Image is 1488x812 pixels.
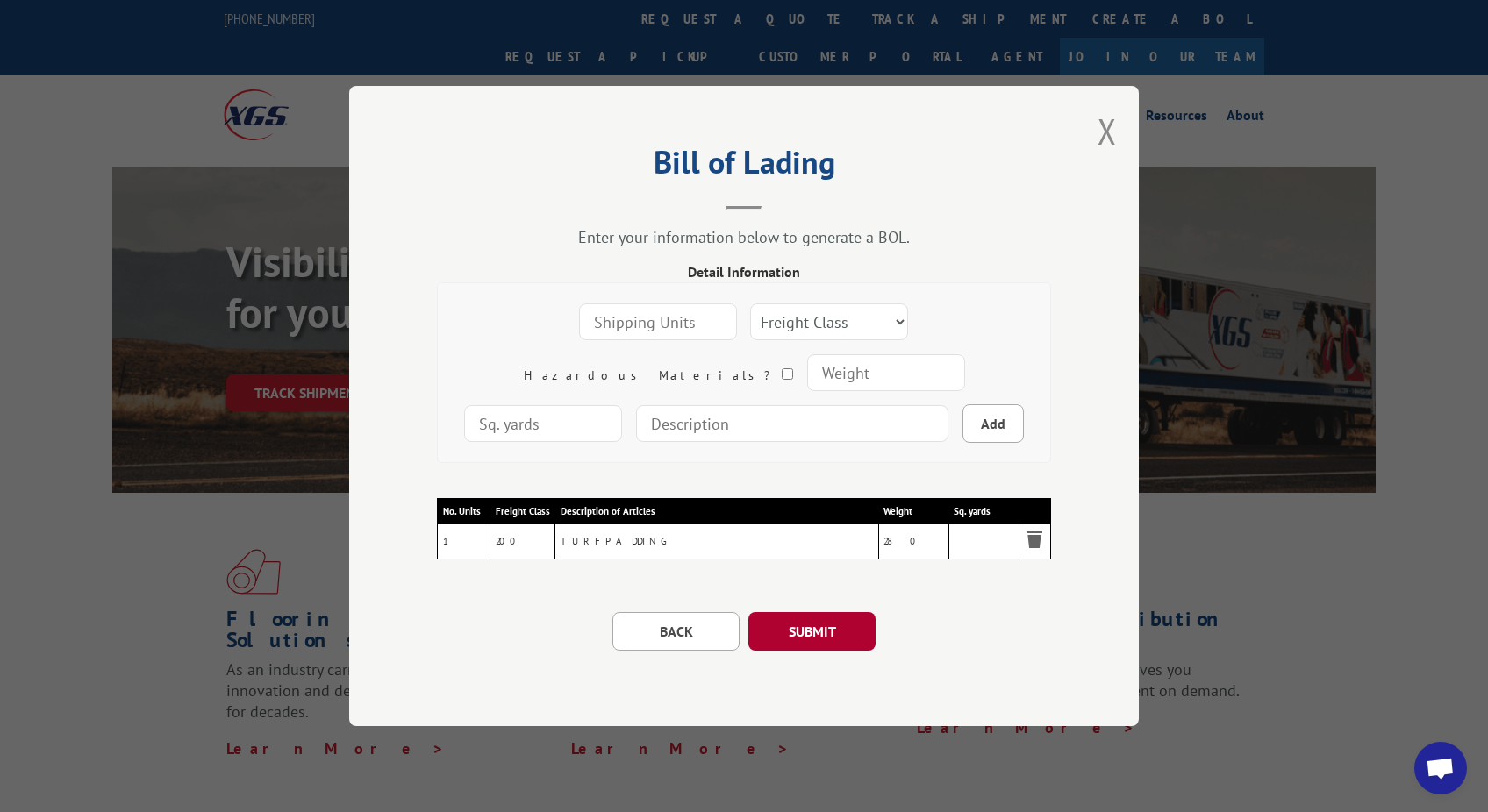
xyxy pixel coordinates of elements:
[962,404,1024,443] button: Add
[807,354,965,391] input: Weight
[464,405,622,442] input: Sq. yards
[948,498,1019,524] th: Sq. yards
[555,498,879,524] th: Description of Articles
[782,368,793,380] input: Hazardous Materials?
[1414,742,1467,794] a: Open chat
[437,150,1051,183] h2: Bill of Lading
[490,498,555,524] th: Freight Class
[878,498,948,524] th: Weight
[438,498,490,524] th: No. Units
[490,524,555,559] td: 200
[437,261,1051,282] div: Detail Information
[878,524,948,559] td: 280
[636,405,948,442] input: Description
[437,227,1051,247] div: Enter your information below to generate a BOL.
[579,303,737,340] input: Shipping Units
[612,612,740,651] button: BACK
[1098,108,1117,154] button: Close modal
[524,367,793,383] label: Hazardous Materials?
[748,612,876,651] button: SUBMIT
[438,524,490,559] td: 1
[1024,529,1045,550] img: Remove item
[555,524,879,559] td: TURF PADDING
